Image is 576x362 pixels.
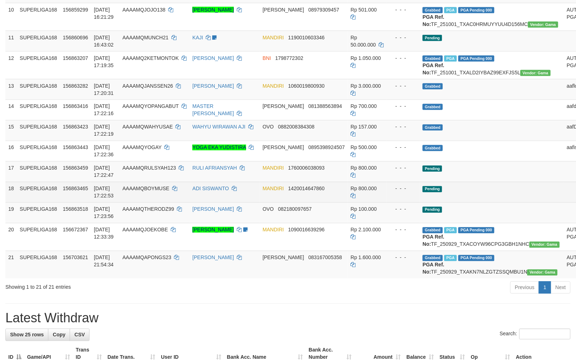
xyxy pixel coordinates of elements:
input: Search: [519,329,571,340]
span: MANDIRI [263,227,284,233]
td: TF_250929_TXACOYW96CPG3GBH1NHC [420,223,564,251]
span: PGA Pending [458,56,494,62]
span: Copy 1760006038093 to clipboard [288,165,324,171]
td: SUPERLIGA168 [17,141,60,161]
span: [DATE] 17:22:36 [94,145,114,158]
div: Showing 1 to 21 of 21 entries [5,281,235,291]
span: Pending [423,166,442,172]
div: - - - [390,103,417,110]
a: [PERSON_NAME] [192,227,234,233]
a: MASTER [PERSON_NAME] [192,104,234,117]
b: PGA Ref. No: [423,234,444,247]
span: Copy 0882008384308 to clipboard [278,124,314,130]
span: AAAAMQAPONGS23 [122,255,171,261]
span: AAAAMQYOPANGABUT [122,104,179,109]
span: Copy 081388563894 to clipboard [309,104,342,109]
span: Grabbed [423,255,443,261]
a: Show 25 rows [5,329,48,341]
span: Copy 08979309457 to clipboard [309,7,340,13]
span: Grabbed [423,227,443,234]
td: 13 [5,79,17,100]
b: PGA Ref. No: [423,14,444,27]
span: 156863459 [63,165,88,171]
span: Rp 800.000 [351,186,377,192]
td: 21 [5,251,17,279]
span: 156863518 [63,206,88,212]
span: AAAAMQTHERODZ99 [122,206,174,212]
span: [DATE] 17:22:16 [94,104,114,117]
td: TF_250929_TXAKN7NLZGTZSSQMBU1N [420,251,564,279]
span: Rp 500.000 [351,145,377,151]
span: AAAAMQWAHYUSAE [122,124,173,130]
span: AAAAMQYOGAY [122,145,161,151]
label: Search: [500,329,571,340]
b: PGA Ref. No: [423,62,444,75]
span: [DATE] 17:23:56 [94,206,114,219]
a: KAJI [192,35,203,40]
span: Copy 082180097657 to clipboard [278,206,311,212]
span: AAAAMQJOJO138 [122,7,165,13]
span: [DATE] 16:43:02 [94,35,114,48]
a: WAHYU WIRAWAN AJI [192,124,245,130]
span: Grabbed [423,7,443,13]
td: TF_251001_TXALD2IYBAZ99EXFJS5L [420,51,564,79]
a: ADI SISWANTO [192,186,229,192]
td: SUPERLIGA168 [17,51,60,79]
span: Grabbed [423,125,443,131]
td: 15 [5,120,17,141]
span: Pending [423,35,442,41]
span: [DATE] 17:19:35 [94,55,114,68]
td: 12 [5,51,17,79]
span: CSV [74,332,85,338]
h1: Latest Withdraw [5,311,571,326]
span: 156672367 [63,227,88,233]
span: Rp 100.000 [351,206,377,212]
span: Rp 800.000 [351,165,377,171]
span: Pending [423,207,442,213]
span: MANDIRI [263,186,284,192]
td: 14 [5,100,17,120]
div: - - - [390,254,417,261]
span: [PERSON_NAME] [263,145,304,151]
span: 156863465 [63,186,88,192]
span: Show 25 rows [10,332,44,338]
span: Vendor URL: https://trx31.1velocity.biz [527,270,558,276]
td: SUPERLIGA168 [17,120,60,141]
a: 1 [539,282,551,294]
span: Copy 1060019800930 to clipboard [288,83,324,89]
div: - - - [390,206,417,213]
span: [DATE] 21:54:34 [94,255,114,268]
b: PGA Ref. No: [423,262,444,275]
span: [PERSON_NAME] [263,255,304,261]
td: 20 [5,223,17,251]
span: AAAAMQJOEKOBE [122,227,168,233]
span: [PERSON_NAME] [263,104,304,109]
span: Rp 2.100.000 [351,227,381,233]
td: 10 [5,3,17,31]
td: SUPERLIGA168 [17,202,60,223]
span: AAAAMQ2KETMONTOK [122,55,179,61]
a: Copy [48,329,70,341]
td: SUPERLIGA168 [17,31,60,51]
span: MANDIRI [263,35,284,40]
span: PGA Pending [458,7,494,13]
div: - - - [390,165,417,172]
span: [DATE] 17:20:31 [94,83,114,96]
span: Rp 1.600.000 [351,255,381,261]
span: Vendor URL: https://trx31.1velocity.biz [528,22,558,28]
span: Rp 157.000 [351,124,377,130]
a: [PERSON_NAME] [192,83,234,89]
span: Copy 1090016639296 to clipboard [288,227,324,233]
td: SUPERLIGA168 [17,223,60,251]
span: 156860696 [63,35,88,40]
span: Vendor URL: https://trx31.1velocity.biz [520,70,551,76]
span: Grabbed [423,56,443,62]
span: Rp 501.000 [351,7,377,13]
a: YOGA EKA YUDISTIRA [192,145,246,151]
span: AAAAMQMUNCH21 [122,35,169,40]
td: SUPERLIGA168 [17,100,60,120]
div: - - - [390,34,417,41]
td: SUPERLIGA168 [17,79,60,100]
td: SUPERLIGA168 [17,251,60,279]
span: 156863282 [63,83,88,89]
